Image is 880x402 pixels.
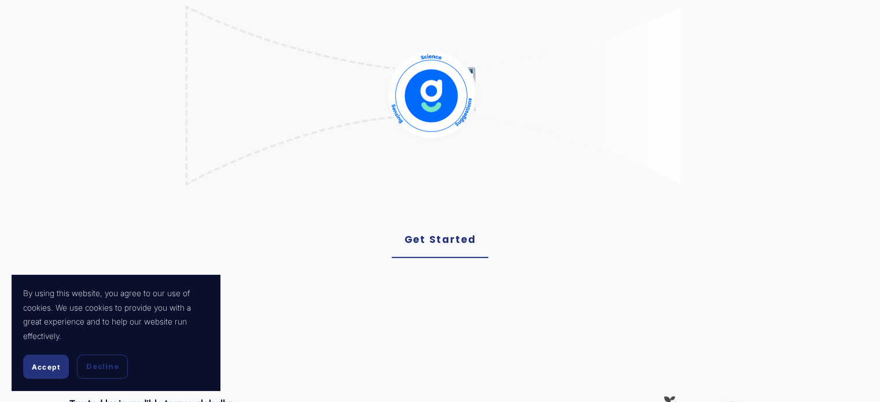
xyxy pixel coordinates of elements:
p: By using this website, you agree to our use of cookies. We use cookies to provide you with a grea... [23,286,208,343]
button: Decline [77,355,128,379]
span: Decline [86,362,119,372]
a: Get Started [392,222,489,258]
button: Accept [23,355,69,379]
span: Accept [32,363,60,371]
section: Cookie banner [12,275,220,390]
